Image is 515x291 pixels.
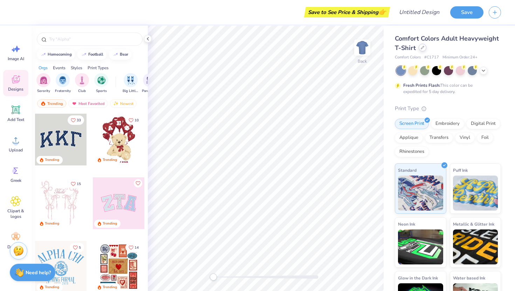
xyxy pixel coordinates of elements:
[71,65,82,71] div: Styles
[393,5,445,19] input: Untitled Design
[306,7,388,17] div: Save to See Price & Shipping
[403,83,440,88] strong: Fresh Prints Flash:
[68,99,108,108] div: Most Favorited
[70,243,84,252] button: Like
[37,49,75,60] button: homecoming
[127,76,135,84] img: Big Little Reveal Image
[88,52,103,56] div: football
[71,101,77,106] img: most_fav.gif
[113,101,119,106] img: newest.gif
[113,52,118,57] img: trend_line.gif
[94,73,108,94] div: filter for Sports
[135,119,139,122] span: 10
[453,220,494,228] span: Metallic & Glitter Ink
[68,115,84,125] button: Like
[123,88,139,94] span: Big Little Reveal
[395,147,429,157] div: Rhinestones
[40,76,48,84] img: Sorority Image
[45,157,59,163] div: Trending
[398,176,443,211] img: Standard
[135,246,139,249] span: 14
[395,55,421,61] span: Comfort Colors
[79,246,81,249] span: 5
[39,65,48,71] div: Orgs
[96,88,107,94] span: Sports
[466,119,500,129] div: Digital Print
[94,73,108,94] button: filter button
[55,88,71,94] span: Fraternity
[75,73,89,94] div: filter for Club
[55,73,71,94] button: filter button
[134,179,142,187] button: Like
[45,221,59,226] div: Trending
[48,36,138,43] input: Try "Alpha"
[455,133,475,143] div: Vinyl
[103,157,117,163] div: Trending
[53,65,66,71] div: Events
[36,73,50,94] button: filter button
[77,49,107,60] button: football
[26,269,51,276] strong: Need help?
[103,285,117,290] div: Trending
[123,73,139,94] button: filter button
[210,274,217,281] div: Accessibility label
[8,86,23,92] span: Designs
[146,76,154,84] img: Parent's Weekend Image
[40,101,46,106] img: trending.gif
[103,221,117,226] div: Trending
[59,76,67,84] img: Fraternity Image
[77,119,81,122] span: 33
[125,243,142,252] button: Like
[11,178,21,183] span: Greek
[142,73,158,94] button: filter button
[110,99,137,108] div: Newest
[142,88,158,94] span: Parent's Weekend
[395,34,499,52] span: Comfort Colors Adult Heavyweight T-Shirt
[395,119,429,129] div: Screen Print
[378,8,386,16] span: 👉
[453,274,485,282] span: Water based Ink
[41,52,46,57] img: trend_line.gif
[7,244,24,250] span: Decorate
[395,133,423,143] div: Applique
[453,166,468,174] span: Puff Ink
[7,117,24,122] span: Add Text
[450,6,483,19] button: Save
[425,133,453,143] div: Transfers
[48,52,72,56] div: homecoming
[398,220,415,228] span: Neon Ink
[453,176,498,211] img: Puff Ink
[9,147,23,153] span: Upload
[77,182,81,186] span: 15
[395,105,501,113] div: Print Type
[442,55,478,61] span: Minimum Order: 24 +
[398,229,443,264] img: Neon Ink
[45,285,59,290] div: Trending
[4,208,27,219] span: Clipart & logos
[403,82,489,95] div: This color can be expedited for 5 day delivery.
[109,49,131,60] button: bear
[355,41,369,55] img: Back
[81,52,87,57] img: trend_line.gif
[55,73,71,94] div: filter for Fraternity
[37,99,66,108] div: Trending
[68,179,84,189] button: Like
[142,73,158,94] div: filter for Parent's Weekend
[8,56,24,62] span: Image AI
[75,73,89,94] button: filter button
[123,73,139,94] div: filter for Big Little Reveal
[453,229,498,264] img: Metallic & Glitter Ink
[424,55,439,61] span: # C1717
[120,52,128,56] div: bear
[358,58,367,64] div: Back
[398,166,417,174] span: Standard
[88,65,109,71] div: Print Types
[125,115,142,125] button: Like
[431,119,464,129] div: Embroidery
[37,88,50,94] span: Sorority
[78,76,86,84] img: Club Image
[477,133,493,143] div: Foil
[36,73,50,94] div: filter for Sorority
[78,88,86,94] span: Club
[97,76,105,84] img: Sports Image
